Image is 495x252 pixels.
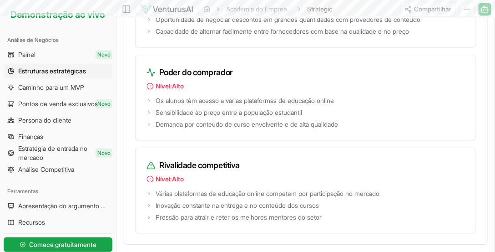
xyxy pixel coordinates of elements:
[7,36,59,43] font: Análise de Negócios
[4,64,112,78] a: Estruturas estratégicas
[156,201,319,209] font: Inovação constante na entrega e no conteúdo dos cursos
[156,120,338,128] font: Demanda por conteúdo de curso envolvente e de alta qualidade
[156,15,420,23] font: Oportunidade de negociar descontos em grandes quantidades com provedores de conteúdo
[30,241,97,248] font: Comece gratuitamente
[156,27,409,35] font: Capacidade de alternar facilmente entre fornecedores com base na qualidade e no preço
[159,67,233,77] font: Poder do comprador
[4,80,112,95] a: Caminho para um MVP
[156,175,172,183] font: Nível:
[4,47,112,62] a: PainelNovo
[97,100,111,107] font: Novo
[18,133,43,140] font: Finanças
[4,162,112,177] a: Análise Competitiva
[97,149,111,156] font: Novo
[4,97,112,111] a: Pontos de venda exclusivosNovo
[156,97,334,104] font: Os alunos têm acesso a várias plataformas de educação online
[18,202,127,210] font: Apresentação do argumento de venda
[156,190,379,197] font: Várias plataformas de educação online competem por participação no mercado
[18,67,86,75] font: Estruturas estratégicas
[97,51,111,58] font: Novo
[156,82,172,90] font: Nível:
[4,146,112,160] a: Estratégia de entrada no mercadoNovo
[172,82,184,90] font: Alto
[159,160,240,170] font: Rivalidade competitiva
[7,188,38,195] font: Ferramentas
[156,108,302,116] font: Sensibilidade ao preço entre a população estudantil
[18,218,45,226] font: Recursos
[4,129,112,144] a: Finanças
[172,175,184,183] font: Alto
[18,51,35,58] font: Painel
[18,116,71,124] font: Persona do cliente
[18,83,84,91] font: Caminho para um MVP
[4,199,112,213] a: Apresentação do argumento de venda
[156,213,322,221] font: Pressão para atrair e reter os melhores mentores do setor
[18,100,98,108] font: Pontos de venda exclusivos
[4,113,112,128] a: Persona do cliente
[18,165,74,173] font: Análise Competitiva
[4,215,112,230] a: Recursos
[4,237,112,252] button: Comece gratuitamente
